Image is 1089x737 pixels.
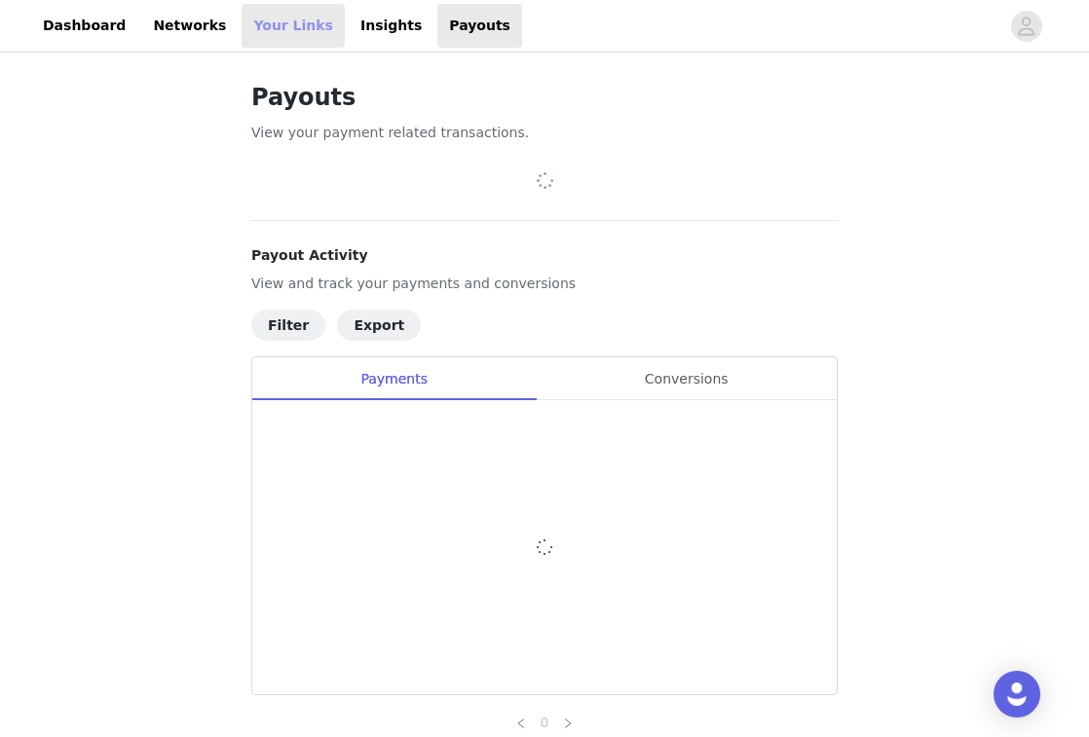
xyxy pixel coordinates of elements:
button: Export [337,310,421,341]
div: Payments [252,357,536,401]
h4: Payout Activity [251,245,838,266]
a: Dashboard [31,4,137,48]
button: Filter [251,310,325,341]
div: avatar [1017,11,1035,42]
i: icon: right [562,718,574,729]
p: View your payment related transactions. [251,123,838,143]
li: Next Page [556,711,580,734]
a: 0 [534,712,555,733]
li: 0 [533,711,556,734]
p: View and track your payments and conversions [251,274,838,294]
i: icon: left [515,718,527,729]
a: Networks [141,4,238,48]
a: Your Links [242,4,345,48]
a: Payouts [437,4,522,48]
li: Previous Page [509,711,533,734]
a: Insights [349,4,433,48]
div: Open Intercom Messenger [994,671,1040,718]
h1: Payouts [251,80,838,115]
div: Conversions [536,357,837,401]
